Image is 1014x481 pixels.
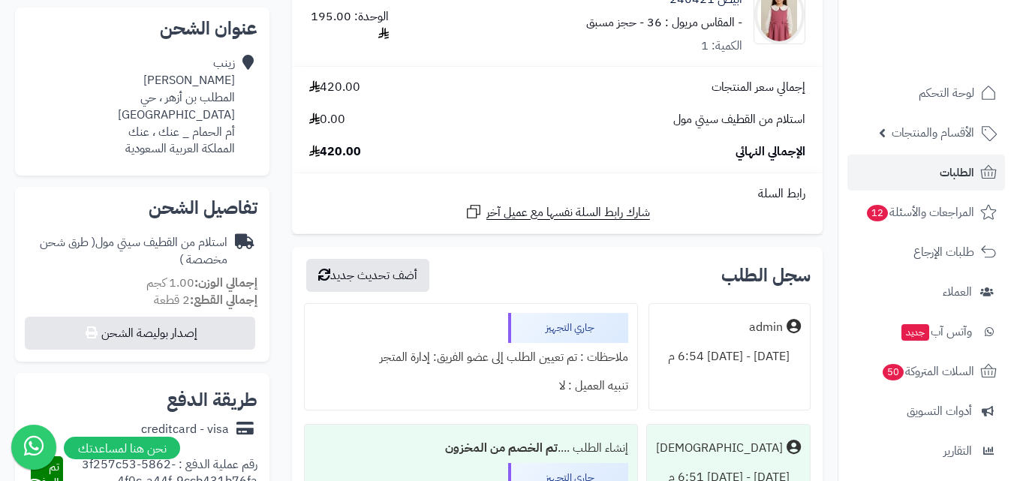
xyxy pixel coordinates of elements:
h2: عنوان الشحن [27,20,257,38]
div: admin [749,319,783,336]
span: 420.00 [309,79,360,96]
a: التقارير [847,433,1005,469]
span: التقارير [943,440,972,461]
span: شارك رابط السلة نفسها مع عميل آخر [486,204,650,221]
div: زينب [PERSON_NAME] المطلب بن أزهر ، حي [GEOGRAPHIC_DATA] أم الحمام _ عنك ، عنك المملكة العربية ال... [27,55,235,158]
div: إنشاء الطلب .... [314,434,629,463]
a: وآتس آبجديد [847,314,1005,350]
span: 12 [867,205,888,221]
h3: سجل الطلب [721,266,811,284]
span: الإجمالي النهائي [736,143,805,161]
div: [DATE] - [DATE] 6:54 م [658,342,801,371]
small: 2 قطعة [154,291,257,309]
a: الطلبات [847,155,1005,191]
span: وآتس آب [900,321,972,342]
div: استلام من القطيف سيتي مول [27,234,227,269]
div: ملاحظات : تم تعيين الطلب إلى عضو الفريق: إدارة المتجر [314,343,629,372]
div: الكمية: 1 [701,38,742,55]
span: 420.00 [309,143,361,161]
button: إصدار بوليصة الشحن [25,317,255,350]
span: 0.00 [309,111,345,128]
h2: طريقة الدفع [167,391,257,409]
span: الطلبات [940,162,974,183]
small: 1.00 كجم [146,274,257,292]
button: أضف تحديث جديد [306,259,429,292]
span: ( طرق شحن مخصصة ) [40,233,227,269]
div: تنبيه العميل : لا [314,371,629,401]
a: لوحة التحكم [847,75,1005,111]
div: الوحدة: 195.00 [309,8,390,43]
strong: إجمالي الوزن: [194,274,257,292]
a: السلات المتروكة50 [847,353,1005,389]
span: السلات المتروكة [881,361,974,382]
span: العملاء [943,281,972,302]
div: creditcard - visa [141,421,229,438]
a: أدوات التسويق [847,393,1005,429]
b: تم الخصم من المخزون [445,439,558,457]
span: استلام من القطيف سيتي مول [673,111,805,128]
a: العملاء [847,274,1005,310]
span: لوحة التحكم [919,83,974,104]
span: إجمالي سعر المنتجات [712,79,805,96]
span: المراجعات والأسئلة [865,202,974,223]
h2: تفاصيل الشحن [27,199,257,217]
span: 50 [883,364,904,380]
strong: إجمالي القطع: [190,291,257,309]
a: شارك رابط السلة نفسها مع عميل آخر [465,203,650,221]
span: الأقسام والمنتجات [892,122,974,143]
a: المراجعات والأسئلة12 [847,194,1005,230]
img: logo-2.png [912,40,1000,71]
div: جاري التجهيز [508,313,628,343]
span: طلبات الإرجاع [913,242,974,263]
small: - المقاس مريول : 36 - حجز مسبق [586,14,742,32]
span: جديد [901,324,929,341]
div: [DEMOGRAPHIC_DATA] [656,440,783,457]
a: طلبات الإرجاع [847,234,1005,270]
span: أدوات التسويق [907,401,972,422]
div: رابط السلة [298,185,817,203]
